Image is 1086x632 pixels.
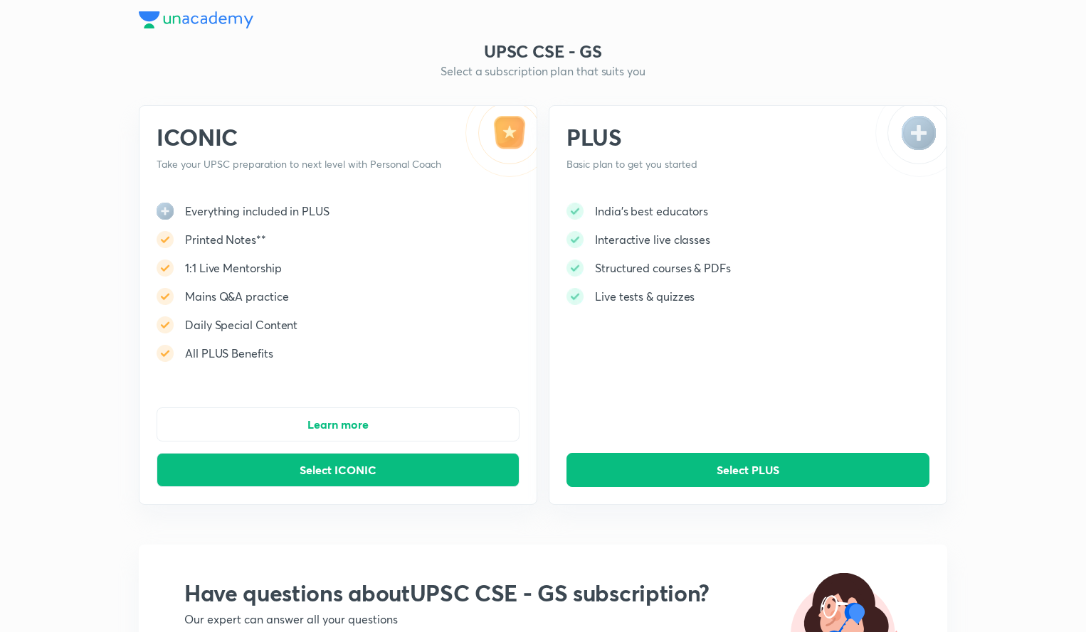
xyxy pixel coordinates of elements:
button: Select PLUS [566,453,929,487]
img: - [157,316,174,333]
img: - [875,106,947,177]
img: - [157,259,174,277]
h5: Mains Q&A practice [185,288,289,305]
button: Select ICONIC [157,453,520,487]
span: Select ICONIC [300,463,376,477]
h5: Interactive live classes [595,231,710,248]
img: Company Logo [139,11,253,28]
h5: India's best educators [595,203,708,220]
h2: PLUS [566,123,852,151]
img: - [566,288,584,305]
span: Learn more [307,417,369,432]
h5: 1:1 Live Mentorship [185,259,281,277]
p: Basic plan to get you started [566,157,852,171]
h5: Select a subscription plan that suits you [139,63,947,80]
h5: Live tests & quizzes [595,288,695,305]
h3: UPSC CSE - GS [139,40,947,63]
h5: Structured courses & PDFs [595,259,731,277]
h5: Everything included in PLUS [185,203,330,220]
h5: All PLUS Benefits [185,345,273,362]
img: - [157,288,174,305]
img: - [566,259,584,277]
span: Select PLUS [717,463,779,477]
p: Take your UPSC preparation to next level with Personal Coach [157,157,442,171]
h2: ICONIC [157,123,442,151]
img: - [566,203,584,220]
h5: Daily Special Content [185,316,297,333]
button: Learn more [157,407,520,441]
img: - [566,231,584,248]
h2: Have questions about UPSC CSE - GS subscription? [184,579,710,607]
img: - [157,345,174,362]
img: - [157,231,174,248]
img: - [465,106,537,177]
p: Our expert can answer all your questions [184,613,710,626]
h5: Printed Notes** [185,231,266,248]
